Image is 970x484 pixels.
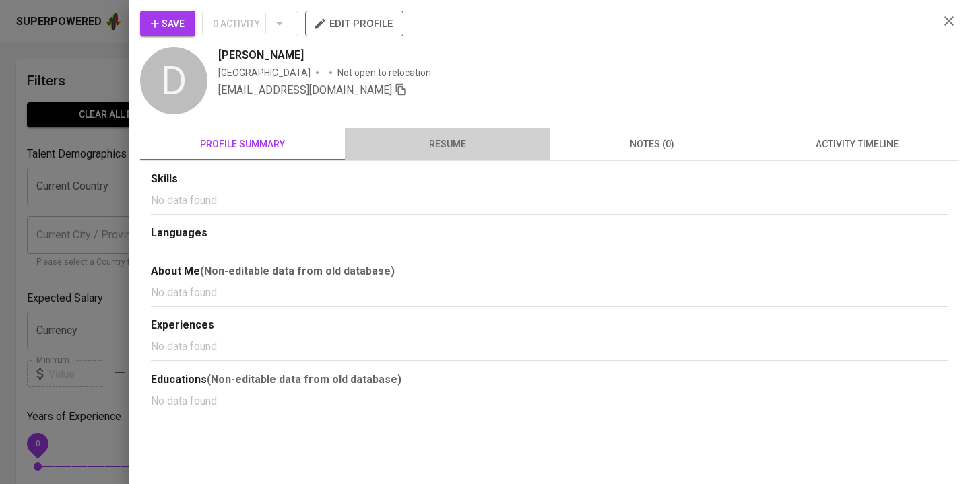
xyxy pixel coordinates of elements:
div: D [140,47,207,114]
span: [EMAIL_ADDRESS][DOMAIN_NAME] [218,83,392,96]
span: resume [353,136,542,153]
div: Educations [151,372,948,388]
b: (Non-editable data from old database) [207,373,401,386]
button: Save [140,11,195,36]
div: About Me [151,263,948,279]
span: notes (0) [558,136,746,153]
a: edit profile [305,18,403,28]
b: (Non-editable data from old database) [200,265,395,277]
p: Not open to relocation [337,66,431,79]
div: Experiences [151,318,948,333]
div: Skills [151,172,948,187]
button: edit profile [305,11,403,36]
p: No data found. [151,285,948,301]
span: activity timeline [763,136,951,153]
span: Save [151,15,185,32]
span: profile summary [148,136,337,153]
div: [GEOGRAPHIC_DATA] [218,66,311,79]
div: Languages [151,226,948,241]
p: No data found. [151,339,948,355]
span: [PERSON_NAME] [218,47,304,63]
p: No data found. [151,393,948,409]
span: edit profile [316,15,393,32]
p: No data found. [151,193,948,209]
